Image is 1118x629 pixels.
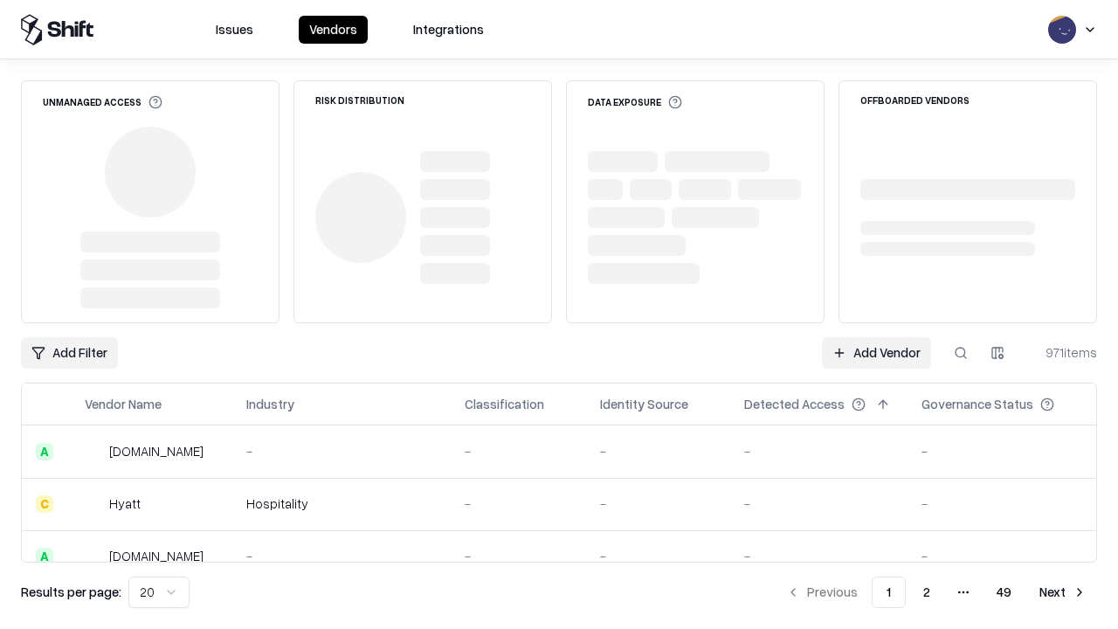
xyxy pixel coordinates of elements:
div: Hospitality [246,494,437,513]
div: - [600,442,716,460]
div: - [246,442,437,460]
div: Identity Source [600,395,688,413]
button: 49 [983,577,1025,608]
div: Detected Access [744,395,845,413]
div: 971 items [1027,343,1097,362]
button: 2 [909,577,944,608]
div: - [921,442,1082,460]
div: Risk Distribution [315,95,404,105]
div: [DOMAIN_NAME] [109,442,204,460]
img: intrado.com [85,443,102,460]
nav: pagination [776,577,1097,608]
p: Results per page: [21,583,121,601]
div: Offboarded Vendors [860,95,970,105]
div: Data Exposure [588,95,682,109]
button: 1 [872,577,906,608]
div: - [465,494,572,513]
div: Industry [246,395,294,413]
div: - [465,547,572,565]
div: - [744,494,894,513]
div: Vendor Name [85,395,162,413]
div: Hyatt [109,494,141,513]
div: Unmanaged Access [43,95,162,109]
div: - [744,547,894,565]
div: A [36,548,53,565]
div: Classification [465,395,544,413]
button: Add Filter [21,337,118,369]
button: Vendors [299,16,368,44]
div: - [246,547,437,565]
button: Issues [205,16,264,44]
button: Integrations [403,16,494,44]
div: - [600,494,716,513]
div: - [744,442,894,460]
div: C [36,495,53,513]
div: Governance Status [921,395,1033,413]
div: A [36,443,53,460]
div: [DOMAIN_NAME] [109,547,204,565]
img: primesec.co.il [85,548,102,565]
a: Add Vendor [822,337,931,369]
div: - [921,547,1082,565]
button: Next [1029,577,1097,608]
div: - [465,442,572,460]
div: - [600,547,716,565]
div: - [921,494,1082,513]
img: Hyatt [85,495,102,513]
